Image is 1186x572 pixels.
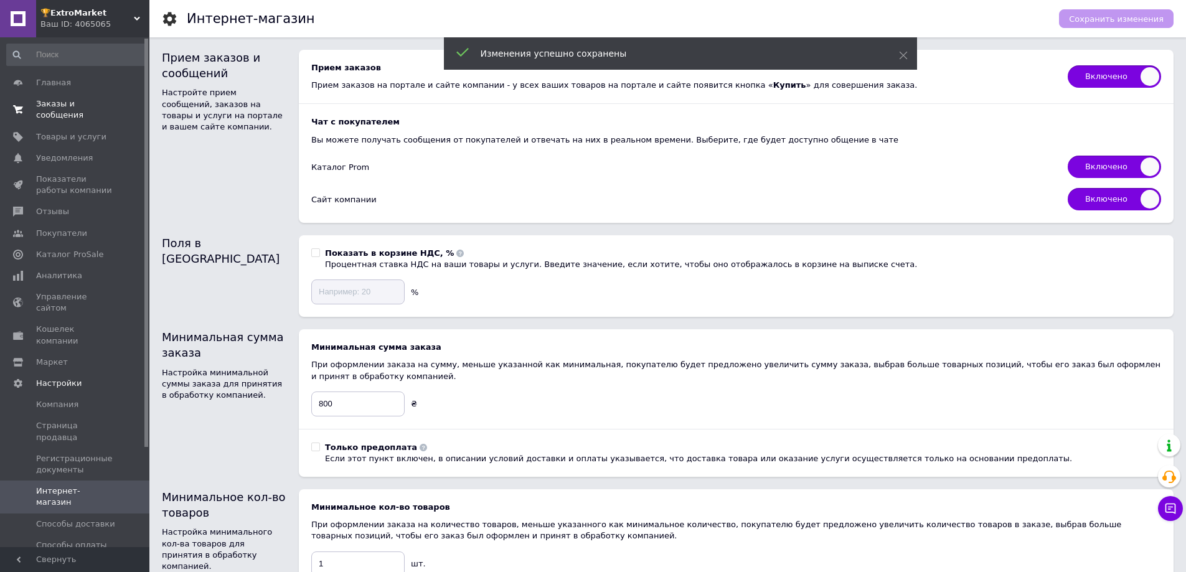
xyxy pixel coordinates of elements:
span: Заказы и сообщения [36,98,115,121]
div: Минимальное кол-во товаров [162,489,286,520]
span: Способы оплаты [36,540,107,551]
div: Сайт компании [311,194,1055,205]
div: Минимальное кол-во товаров [311,502,1161,513]
b: Только предоплата [325,443,417,452]
input: 0 [311,391,405,416]
button: Чат с покупателем [1158,496,1183,521]
span: Включено [1068,65,1161,88]
span: Аналитика [36,270,82,281]
div: Прием заказов и сообщений [162,50,286,81]
span: Показатели работы компании [36,174,115,196]
div: При оформлении заказа на сумму, меньше указанной как минимальная, покупателю будет предложено уве... [311,359,1161,382]
h1: Интернет-магазин [187,11,315,26]
div: Поля в [GEOGRAPHIC_DATA] [162,235,286,266]
span: Регистрационные документы [36,453,115,476]
span: Способы доставки [36,518,115,530]
div: Минимальная сумма заказа [311,342,1161,353]
div: Если этот пункт включен, в описании условий доставки и оплаты указывается, что доставка товара ил... [325,453,1072,464]
span: шт. [411,559,426,568]
b: Купить [773,80,806,90]
span: Покупатели [36,228,87,239]
span: Маркет [36,357,68,368]
span: Главная [36,77,71,88]
div: Минимальная сумма заказа [162,329,286,360]
span: Страница продавца [36,420,115,443]
span: Управление сайтом [36,291,115,314]
span: Включено [1068,188,1161,210]
div: Настройка минимальной суммы заказа для принятия в обработку компанией. [162,367,286,401]
span: Кошелек компании [36,324,115,346]
div: Настройка минимального кол-ва товаров для принятия в обработку компанией. [162,527,286,572]
span: Товары и услуги [36,131,106,143]
span: Уведомления [36,152,93,164]
span: Интернет-магазин [36,485,115,508]
span: Компания [36,399,78,410]
input: Поиск [6,44,147,66]
b: Показать в корзине НДС, % [325,248,454,258]
input: Например: 20 [311,279,405,304]
div: Изменения успешно сохранены [481,47,868,60]
span: Отзывы [36,206,69,217]
div: Прием заказов на портале и сайте компании - у всех ваших товаров на портале и сайте появится кноп... [311,80,1055,91]
div: Ваш ID: 4065065 [40,19,149,30]
div: Настройте прием сообщений, заказов на товары и услуги на портале и вашем сайте компании. [162,87,286,133]
span: Настройки [36,378,82,389]
div: Каталог Prom [311,162,1055,173]
div: ₴ [411,398,417,410]
span: Каталог ProSale [36,249,103,260]
div: Прием заказов [311,62,1055,73]
span: Включено [1068,156,1161,178]
div: Процентная ставка НДС на ваши товары и услуги. Введите значение, если хотите, чтобы оно отображал... [325,259,917,270]
span: 🏆𝗘𝘅𝘁𝗿𝗼𝗠𝗮𝗿𝗸𝗲𝘁 [40,7,134,19]
div: Вы можете получать сообщения от покупателей и отвечать на них в реальном времени. Выберите, где б... [311,134,1161,146]
b: Чат с покупателем [311,116,1161,128]
div: При оформлении заказа на количество товаров, меньше указанного как минимальное количество, покупа... [311,519,1161,542]
div: % [411,287,418,298]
